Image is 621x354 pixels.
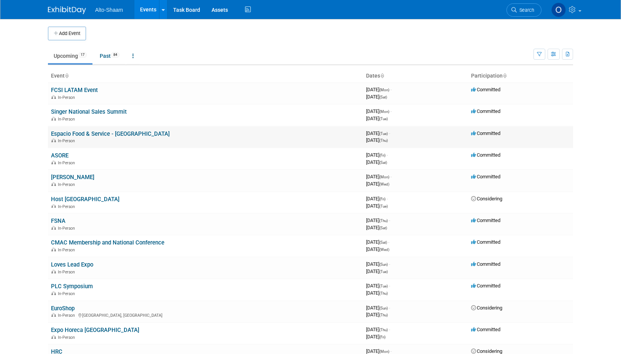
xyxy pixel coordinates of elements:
span: In-Person [58,226,77,231]
span: (Sun) [379,306,388,310]
span: - [387,152,388,158]
span: Search [517,7,534,13]
span: (Thu) [379,138,388,143]
a: FSNA [51,217,65,224]
span: [DATE] [366,217,390,223]
span: (Mon) [379,349,389,354]
span: (Fri) [379,153,385,157]
span: (Thu) [379,313,388,317]
span: In-Person [58,182,77,187]
span: Considering [471,305,502,311]
span: Committed [471,283,500,289]
span: Committed [471,174,500,179]
span: [DATE] [366,225,387,230]
span: In-Person [58,248,77,252]
span: Alto-Shaam [95,7,123,13]
span: [DATE] [366,312,388,317]
img: In-Person Event [51,138,56,142]
span: (Sat) [379,160,387,165]
a: Search [506,3,541,17]
span: [DATE] [366,174,392,179]
span: Committed [471,108,500,114]
span: [DATE] [366,334,385,340]
a: Past84 [94,49,125,63]
span: - [389,130,390,136]
img: In-Person Event [51,95,56,99]
img: In-Person Event [51,160,56,164]
span: Committed [471,130,500,136]
img: In-Person Event [51,248,56,251]
span: - [389,327,390,332]
span: Committed [471,239,500,245]
span: [DATE] [366,268,388,274]
img: In-Person Event [51,117,56,121]
span: - [389,261,390,267]
a: Expo Horeca [GEOGRAPHIC_DATA] [51,327,139,333]
span: Considering [471,196,502,202]
span: (Wed) [379,248,389,252]
span: [DATE] [366,181,389,187]
img: In-Person Event [51,182,56,186]
span: (Tue) [379,204,388,208]
span: - [388,239,389,245]
span: (Thu) [379,219,388,223]
span: (Tue) [379,270,388,274]
span: In-Person [58,270,77,275]
span: [DATE] [366,290,388,296]
th: Event [48,70,363,83]
span: [DATE] [366,239,389,245]
span: (Fri) [379,197,385,201]
span: In-Person [58,160,77,165]
span: (Sat) [379,226,387,230]
img: In-Person Event [51,313,56,317]
span: In-Person [58,335,77,340]
a: Singer National Sales Summit [51,108,127,115]
span: [DATE] [366,246,389,252]
span: (Thu) [379,291,388,295]
span: [DATE] [366,327,390,332]
div: [GEOGRAPHIC_DATA], [GEOGRAPHIC_DATA] [51,312,360,318]
span: [DATE] [366,137,388,143]
th: Participation [468,70,573,83]
span: - [390,348,392,354]
span: [DATE] [366,203,388,209]
span: Considering [471,348,502,354]
span: 17 [78,52,87,58]
a: ASORE [51,152,68,159]
img: In-Person Event [51,204,56,208]
span: Committed [471,261,500,267]
span: - [389,283,390,289]
span: [DATE] [366,283,390,289]
span: - [390,174,392,179]
span: In-Person [58,95,77,100]
img: In-Person Event [51,226,56,230]
span: [DATE] [366,94,387,100]
img: In-Person Event [51,335,56,339]
span: Committed [471,327,500,332]
span: - [389,305,390,311]
a: PLC Symposium [51,283,93,290]
span: [DATE] [366,87,392,92]
a: Sort by Start Date [380,73,384,79]
span: (Thu) [379,328,388,332]
span: [DATE] [366,130,390,136]
a: [PERSON_NAME] [51,174,94,181]
span: Committed [471,217,500,223]
span: In-Person [58,204,77,209]
a: Espacio Food & Service - [GEOGRAPHIC_DATA] [51,130,170,137]
button: Add Event [48,27,86,40]
span: [DATE] [366,152,388,158]
span: (Mon) [379,88,389,92]
span: (Tue) [379,284,388,288]
span: In-Person [58,291,77,296]
span: (Sat) [379,240,387,244]
span: [DATE] [366,305,390,311]
a: CMAC Membership and National Conference [51,239,164,246]
span: (Sat) [379,95,387,99]
a: Loves Lead Expo [51,261,93,268]
span: [DATE] [366,261,390,267]
span: (Tue) [379,117,388,121]
span: 84 [111,52,119,58]
img: Olivia Strasser [551,3,566,17]
span: In-Person [58,138,77,143]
